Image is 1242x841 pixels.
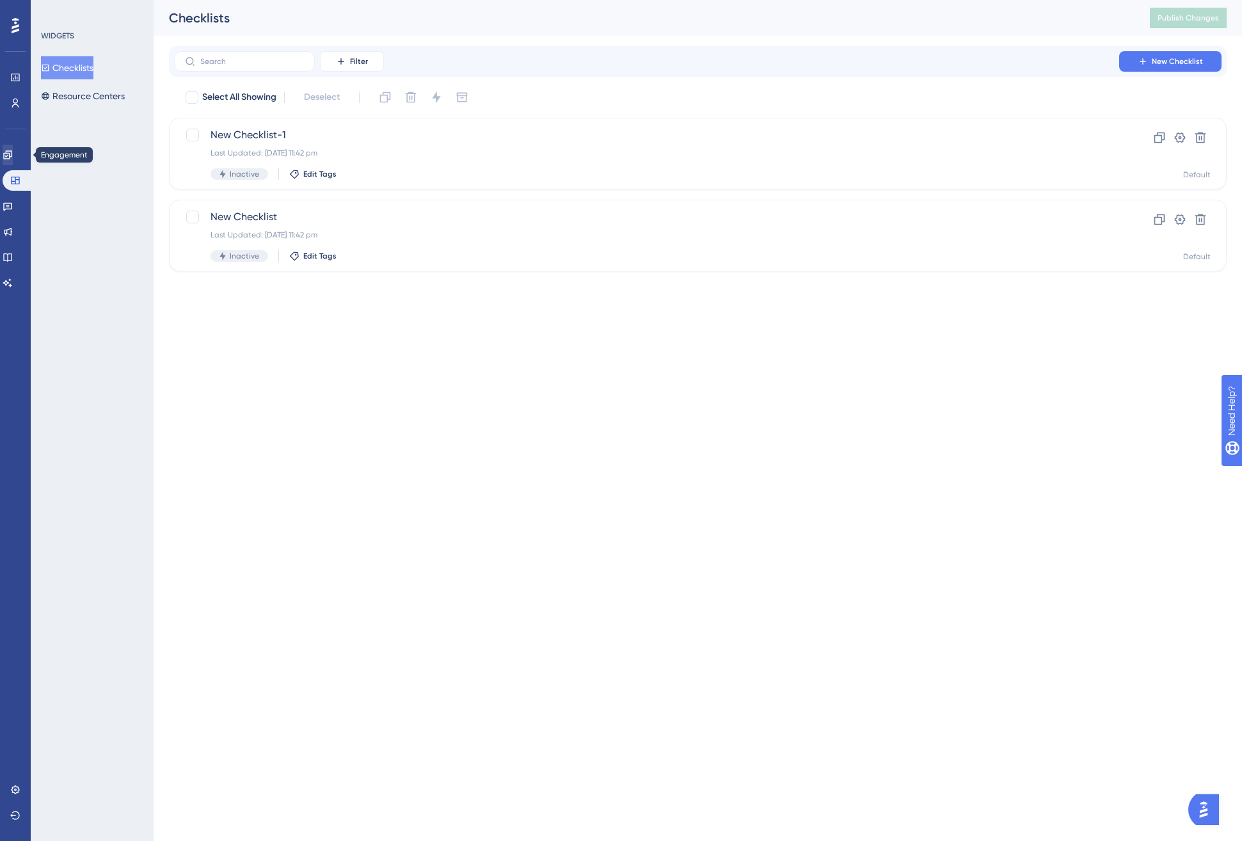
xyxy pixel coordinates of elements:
[350,56,368,67] span: Filter
[289,169,337,179] button: Edit Tags
[292,86,351,109] button: Deselect
[230,169,259,179] span: Inactive
[303,169,337,179] span: Edit Tags
[211,148,1083,158] div: Last Updated: [DATE] 11:42 pm
[1158,13,1219,23] span: Publish Changes
[1183,170,1211,180] div: Default
[289,251,337,261] button: Edit Tags
[1183,252,1211,262] div: Default
[41,31,74,41] div: WIDGETS
[1150,8,1227,28] button: Publish Changes
[1119,51,1222,72] button: New Checklist
[41,56,93,79] button: Checklists
[230,251,259,261] span: Inactive
[30,3,80,19] span: Need Help?
[211,209,1083,225] span: New Checklist
[41,84,125,108] button: Resource Centers
[200,57,304,66] input: Search
[202,90,276,105] span: Select All Showing
[1152,56,1203,67] span: New Checklist
[1188,790,1227,829] iframe: UserGuiding AI Assistant Launcher
[211,127,1083,143] span: New Checklist-1
[211,230,1083,240] div: Last Updated: [DATE] 11:42 pm
[169,9,1118,27] div: Checklists
[320,51,384,72] button: Filter
[304,90,340,105] span: Deselect
[303,251,337,261] span: Edit Tags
